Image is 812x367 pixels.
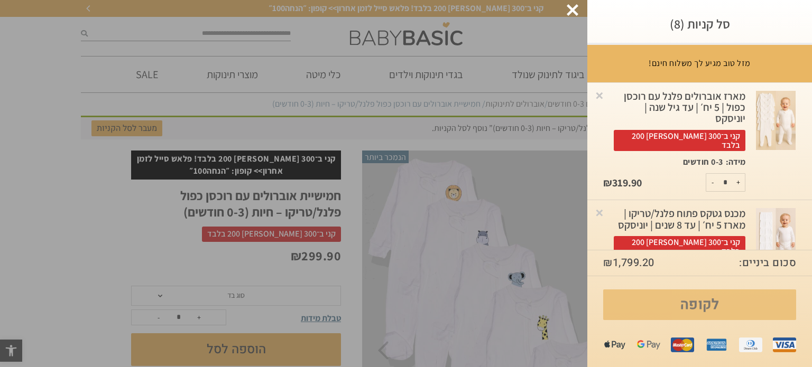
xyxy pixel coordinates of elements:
[756,91,796,150] img: חמישיית אוברולים עם רוכסן כפול פלנל/טריקו - חיות (0-3 חודשים)
[603,255,613,270] span: ₪
[715,174,736,191] input: כמות המוצר
[594,207,605,218] a: Remove this item
[683,156,723,168] p: 0-3 חודשים
[671,333,694,356] img: mastercard.png
[603,91,745,151] div: מארז אוברולים פלנל עם רוכסן כפול | 5 יח׳ | עד גיל שנה | יוניסקס
[649,58,751,69] p: מזל טוב מגיע לך משלוח חינם!
[706,174,719,191] button: -
[773,333,796,356] img: visa.png
[732,174,745,191] button: +
[603,255,654,270] bdi: 1,799.20
[637,333,660,356] img: gpay.png
[614,130,745,151] span: קני ב־300 [PERSON_NAME] 200 בלבד
[594,90,605,100] a: Remove this item
[739,333,762,356] img: diners.png
[614,236,745,257] span: קני ב־300 [PERSON_NAME] 200 בלבד
[603,289,796,320] a: לקופה
[603,208,745,257] div: מכנס גטקס פתוח פלנל/טריקו | מארז 5 יח׳ | עד 8 שנים | יוניסקס
[603,16,796,32] h3: סל קניות (8)
[603,176,642,190] bdi: 319.90
[603,208,745,262] a: מכנס גטקס פתוח פלנל/טריקו | מארז 5 יח׳ | עד 8 שנים | יוניסקסקני ב־300 [PERSON_NAME] 200 בלבד
[603,176,612,190] span: ₪
[756,208,796,268] img: חמישיית אוברולים עם רוכסן כפול פלנל/טריקו - חיות (0-3 חודשים)
[739,256,796,270] strong: סכום ביניים:
[603,333,626,356] img: apple%20pay.png
[723,156,745,168] dt: מידה:
[603,91,745,156] a: מארז אוברולים פלנל עם רוכסן כפול | 5 יח׳ | עד גיל שנה | יוניסקסקני ב־300 [PERSON_NAME] 200 בלבד
[705,333,728,356] img: amex.png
